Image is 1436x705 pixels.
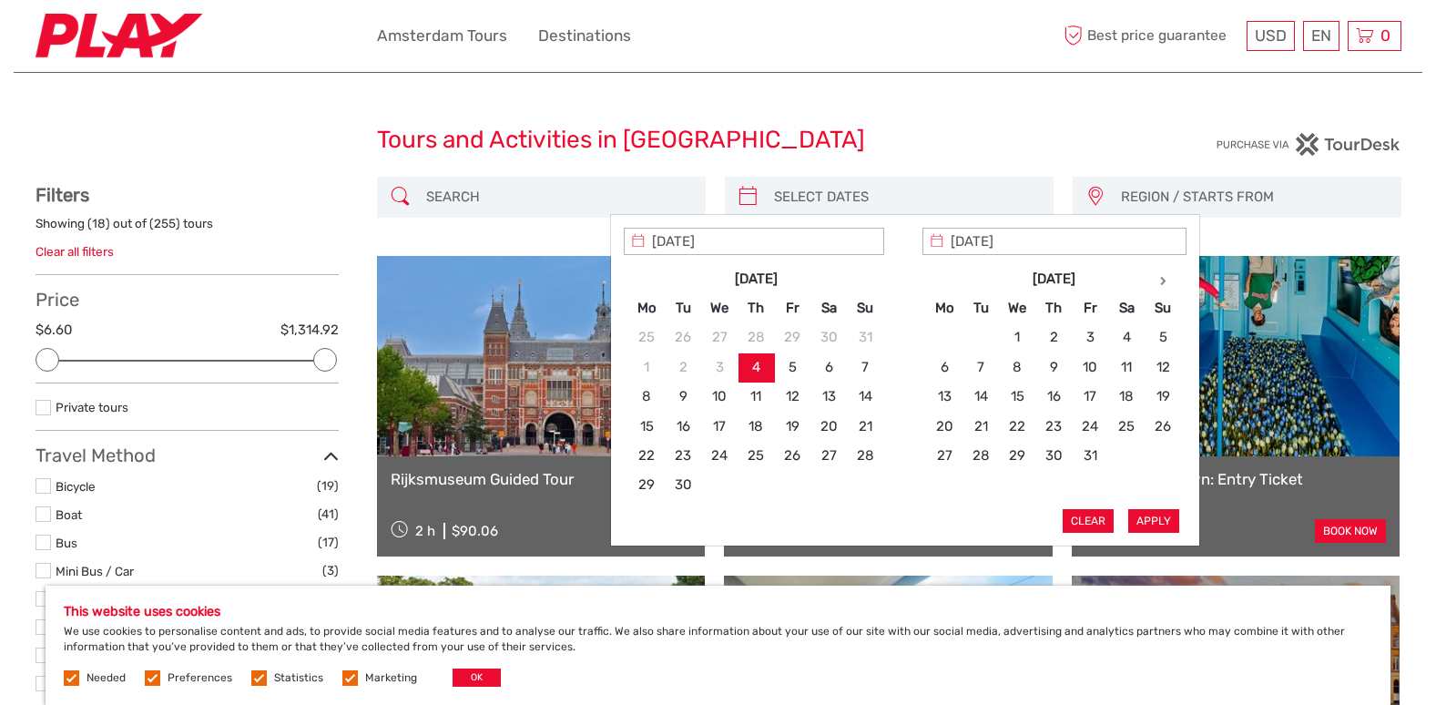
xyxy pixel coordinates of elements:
label: Statistics [274,670,323,686]
td: 17 [701,412,738,441]
div: EN [1303,21,1339,51]
span: (41) [318,504,339,525]
td: 20 [810,412,847,441]
td: 14 [847,383,883,412]
td: 19 [774,412,810,441]
a: Bus [56,536,77,550]
td: 4 [1108,323,1145,352]
td: 2 [1035,323,1072,352]
button: Apply [1128,509,1179,533]
td: 31 [1072,442,1108,471]
p: We're away right now. Please check back later! [25,32,206,46]
label: $1,314.92 [280,321,339,340]
td: 3 [1072,323,1108,352]
td: 25 [628,323,665,352]
td: 10 [701,383,738,412]
span: Best price guarantee [1060,21,1242,51]
td: 30 [1035,442,1072,471]
th: Mo [628,293,665,322]
label: Needed [87,670,126,686]
td: 14 [962,383,999,412]
td: 27 [810,442,847,471]
a: Mini Bus / Car [56,564,134,578]
a: Destinations [538,23,631,49]
td: 23 [1035,412,1072,441]
td: 29 [999,442,1035,471]
td: 30 [665,471,701,500]
input: SELECT DATES [767,181,1044,213]
a: Rijksmuseum Guided Tour [391,470,692,488]
td: 28 [962,442,999,471]
td: 29 [774,323,810,352]
td: 18 [1108,383,1145,412]
a: Amsterdam Tours [377,23,507,49]
td: 22 [999,412,1035,441]
th: Th [738,293,774,322]
td: 30 [810,323,847,352]
td: 1 [999,323,1035,352]
th: We [999,293,1035,322]
td: 18 [738,412,774,441]
td: 25 [1108,412,1145,441]
td: 27 [701,323,738,352]
th: Mo [926,293,962,322]
button: Open LiveChat chat widget [209,28,231,50]
td: 5 [774,352,810,382]
td: 26 [1145,412,1181,441]
td: 12 [1145,352,1181,382]
td: 9 [665,383,701,412]
img: 2467-7e1744d7-2434-4362-8842-68c566c31c52_logo_small.jpg [36,14,202,58]
th: Su [1145,293,1181,322]
td: 23 [665,442,701,471]
td: 7 [847,352,883,382]
th: Th [1035,293,1072,322]
td: 22 [628,442,665,471]
td: 26 [774,442,810,471]
h1: Tours and Activities in [GEOGRAPHIC_DATA] [377,126,1060,155]
td: 26 [665,323,701,352]
td: 16 [665,412,701,441]
th: Fr [774,293,810,322]
td: 11 [1108,352,1145,382]
label: $6.60 [36,321,72,340]
td: 9 [1035,352,1072,382]
td: 31 [847,323,883,352]
th: Sa [1108,293,1145,322]
td: 6 [810,352,847,382]
a: Boat [56,507,82,522]
img: PurchaseViaTourDesk.png [1216,133,1400,156]
th: [DATE] [962,264,1145,293]
td: 21 [962,412,999,441]
span: (3) [322,560,339,581]
span: (17) [318,532,339,553]
button: REGION / STARTS FROM [1113,182,1392,212]
div: $90.06 [452,523,498,539]
td: 2 [665,352,701,382]
td: 20 [926,412,962,441]
span: 0 [1378,26,1393,45]
label: 255 [154,215,176,232]
label: Marketing [365,670,417,686]
th: Su [847,293,883,322]
td: 24 [1072,412,1108,441]
th: Tu [962,293,999,322]
a: Bicycle [56,479,96,494]
button: Clear [1063,509,1114,533]
strong: Filters [36,184,89,206]
a: Private tours [56,400,128,414]
td: 5 [1145,323,1181,352]
label: 18 [92,215,106,232]
td: 10 [1072,352,1108,382]
td: 8 [999,352,1035,382]
label: Preferences [168,670,232,686]
th: Tu [665,293,701,322]
td: 19 [1145,383,1181,412]
td: 3 [701,352,738,382]
td: 7 [962,352,999,382]
span: (19) [317,475,339,496]
td: 15 [628,412,665,441]
td: 17 [1072,383,1108,412]
th: Fr [1072,293,1108,322]
th: We [701,293,738,322]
